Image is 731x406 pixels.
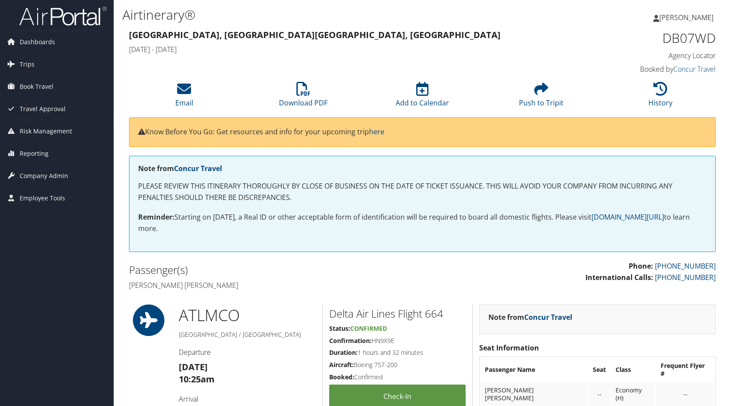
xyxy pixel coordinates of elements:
h1: DB07WD [579,29,716,47]
a: [PHONE_NUMBER] [655,261,716,271]
span: Travel Approval [20,98,66,120]
h1: Airtinerary® [122,6,522,24]
a: Concur Travel [524,312,572,322]
span: [PERSON_NAME] [659,13,714,22]
img: airportal-logo.png [19,6,107,26]
th: Frequent Flyer # [656,358,714,381]
h1: ATL MCO [179,304,316,326]
h5: 1 hours and 32 minutes [329,348,466,357]
div: -- [661,390,710,398]
strong: Status: [329,324,350,332]
h5: Confirmed [329,373,466,381]
h5: HN9X9E [329,336,466,345]
th: Class [611,358,655,381]
span: Book Travel [20,76,53,98]
a: Add to Calendar [396,87,449,108]
a: Concur Travel [673,64,716,74]
span: Employee Tools [20,187,65,209]
th: Passenger Name [480,358,588,381]
h2: Passenger(s) [129,262,416,277]
a: Push to Tripit [519,87,564,108]
strong: 10:25am [179,373,215,385]
strong: Note from [138,164,222,173]
strong: Booked: [329,373,354,381]
span: Reporting [20,143,49,164]
strong: Confirmation: [329,336,372,345]
h4: [PERSON_NAME] [PERSON_NAME] [129,280,416,290]
a: [PERSON_NAME] [653,4,722,31]
h4: [DATE] - [DATE] [129,45,566,54]
span: Risk Management [20,120,72,142]
p: PLEASE REVIEW THIS ITINERARY THOROUGHLY BY CLOSE OF BUSINESS ON THE DATE OF TICKET ISSUANCE. THIS... [138,181,707,203]
a: Concur Travel [174,164,222,173]
th: Seat [588,358,610,381]
span: Dashboards [20,31,55,53]
strong: Reminder: [138,212,174,222]
h4: Arrival [179,394,316,404]
h4: Booked by [579,64,716,74]
strong: Aircraft: [329,360,354,369]
strong: Duration: [329,348,358,357]
strong: Phone: [629,261,653,271]
p: Starting on [DATE], a Real ID or other acceptable form of identification will be required to boar... [138,212,707,234]
strong: International Calls: [585,273,653,282]
a: here [369,127,384,136]
span: Confirmed [350,324,387,332]
p: Know Before You Go: Get resources and info for your upcoming trip [138,126,707,138]
a: [PHONE_NUMBER] [655,273,716,282]
strong: Seat Information [479,343,539,353]
strong: Note from [488,312,572,322]
h5: [GEOGRAPHIC_DATA] / [GEOGRAPHIC_DATA] [179,330,316,339]
a: History [648,87,672,108]
h2: Delta Air Lines Flight 664 [329,306,466,321]
span: Company Admin [20,165,68,187]
span: Trips [20,53,35,75]
td: [PERSON_NAME] [PERSON_NAME] [480,382,588,406]
a: [DOMAIN_NAME][URL] [592,212,664,222]
strong: [GEOGRAPHIC_DATA], [GEOGRAPHIC_DATA] [GEOGRAPHIC_DATA], [GEOGRAPHIC_DATA] [129,29,501,41]
strong: [DATE] [179,361,208,373]
h4: Agency Locator [579,51,716,60]
h5: Boeing 757-200 [329,360,466,369]
a: Email [175,87,193,108]
div: -- [593,390,606,398]
td: Economy (H) [611,382,655,406]
h4: Departure [179,347,316,357]
a: Download PDF [279,87,327,108]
